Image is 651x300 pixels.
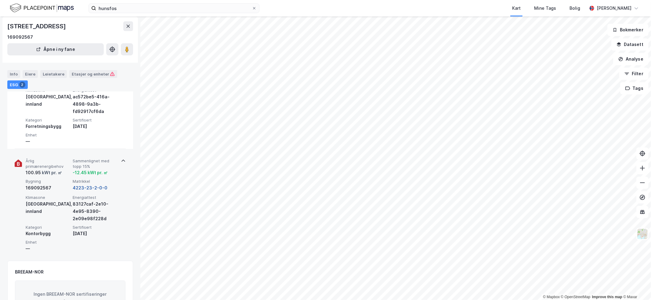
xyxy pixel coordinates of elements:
a: Improve this map [592,295,622,299]
div: Etasjer og enheter [72,71,115,77]
div: [DATE] [73,230,117,237]
span: Årlig primærenergibehov [26,158,70,169]
span: Enhet [26,240,70,245]
div: 169092567 [26,184,70,192]
button: Analyse [613,53,649,65]
span: Enhet [26,132,70,138]
span: Matrikkel [73,179,117,184]
div: [GEOGRAPHIC_DATA], innland [26,93,70,108]
span: Sertifisert [73,225,117,230]
a: OpenStreetMap [561,295,591,299]
div: 83127caf-2e10-4e95-8390-2e09e98f228d [73,200,117,222]
span: Sertifisert [73,118,117,123]
div: -12.45 kWt pr. ㎡ [73,169,108,176]
span: Bygning [26,179,70,184]
div: [PERSON_NAME] [597,5,631,12]
div: [DATE] [73,123,117,130]
div: — [26,138,70,145]
div: Eiere [23,70,38,78]
button: Bokmerker [607,24,649,36]
button: Åpne i ny fane [7,43,104,55]
button: Tags [620,82,649,94]
div: ESG [7,80,28,89]
img: Z [637,228,648,240]
img: logo.f888ab2527a4732fd821a326f86c7f29.svg [10,3,74,13]
a: Mapbox [543,295,560,299]
div: Info [7,70,20,78]
div: Bolig [570,5,580,12]
div: 169092567 [7,34,33,41]
span: Kategori [26,118,70,123]
button: 4223-23-2-0-0 [73,184,107,192]
iframe: Chat Widget [620,271,651,300]
div: BREEAM-NOR [15,268,44,276]
div: Kontrollprogram for chat [620,271,651,300]
span: Klimasone [26,195,70,200]
div: — [26,245,70,252]
div: Forretningsbygg [26,123,70,130]
button: Filter [619,68,649,80]
span: Energiattest [73,195,117,200]
div: Kart [512,5,521,12]
button: Datasett [611,38,649,51]
div: [STREET_ADDRESS] [7,21,67,31]
div: Kontorbygg [26,230,70,237]
div: 100.95 [26,169,62,176]
div: [GEOGRAPHIC_DATA], innland [26,200,70,215]
input: Søk på adresse, matrikkel, gårdeiere, leietakere eller personer [96,4,252,13]
div: kWt pr. ㎡ [41,169,62,176]
div: Mine Tags [534,5,556,12]
div: ac572be5-416a-4898-9a3b-fd92917cf6da [73,93,117,115]
span: Sammenlignet med topp 15% [73,158,117,169]
div: Leietakere [40,70,67,78]
span: Kategori [26,225,70,230]
div: 2 [19,82,25,88]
